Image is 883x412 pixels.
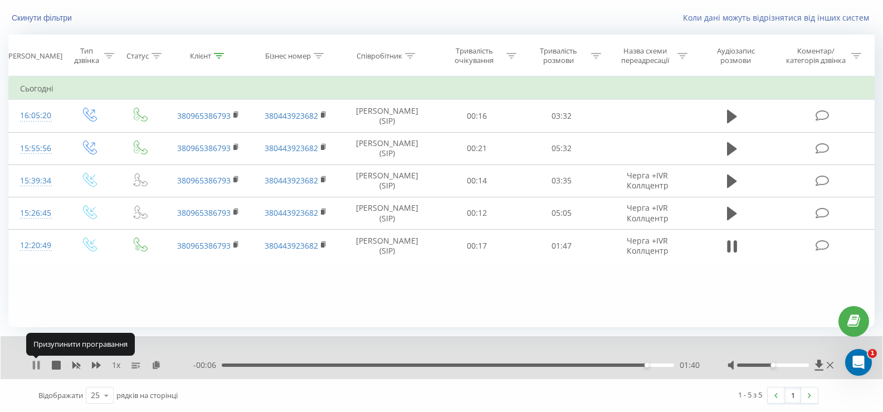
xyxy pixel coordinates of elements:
[265,51,311,61] div: Бізнес номер
[771,363,775,367] div: Accessibility label
[435,100,519,132] td: 00:16
[340,100,435,132] td: [PERSON_NAME] (SIP)
[435,230,519,262] td: 00:17
[435,197,519,229] td: 00:12
[6,51,62,61] div: [PERSON_NAME]
[265,110,318,121] a: 380443923682
[126,51,149,61] div: Статус
[784,387,801,403] a: 1
[112,360,120,371] span: 1 x
[265,240,318,251] a: 380443923682
[265,143,318,153] a: 380443923682
[445,46,504,65] div: Тривалість очікування
[868,349,877,358] span: 1
[357,51,402,61] div: Співробітник
[519,132,604,164] td: 05:32
[340,164,435,197] td: [PERSON_NAME] (SIP)
[9,77,875,100] td: Сьогодні
[738,389,762,400] div: 1 - 5 з 5
[91,390,100,401] div: 25
[645,363,649,367] div: Accessibility label
[190,51,211,61] div: Клієнт
[615,46,675,65] div: Назва схеми переадресації
[519,230,604,262] td: 01:47
[26,333,135,355] div: Призупинити програвання
[701,46,770,65] div: Аудіозапис розмови
[177,175,231,186] a: 380965386793
[845,349,872,376] iframe: Intercom live chat
[20,105,52,127] div: 16:05:20
[519,197,604,229] td: 05:05
[20,202,52,224] div: 15:26:45
[265,175,318,186] a: 380443923682
[177,240,231,251] a: 380965386793
[72,46,101,65] div: Тип дзвінка
[603,197,691,229] td: Черга +IVR Коллцентр
[519,100,604,132] td: 03:32
[519,164,604,197] td: 03:35
[38,390,83,400] span: Відображати
[529,46,588,65] div: Тривалість розмови
[20,235,52,256] div: 12:20:49
[783,46,848,65] div: Коментар/категорія дзвінка
[683,12,875,23] a: Коли дані можуть відрізнятися вiд інших систем
[340,197,435,229] td: [PERSON_NAME] (SIP)
[680,360,700,371] span: 01:40
[177,207,231,218] a: 380965386793
[116,390,178,400] span: рядків на сторінці
[193,360,222,371] span: - 00:06
[435,132,519,164] td: 00:21
[340,230,435,262] td: [PERSON_NAME] (SIP)
[265,207,318,218] a: 380443923682
[177,110,231,121] a: 380965386793
[8,13,77,23] button: Скинути фільтри
[20,138,52,159] div: 15:55:56
[340,132,435,164] td: [PERSON_NAME] (SIP)
[603,164,691,197] td: Черга +IVR Коллцентр
[435,164,519,197] td: 00:14
[20,170,52,192] div: 15:39:34
[603,230,691,262] td: Черга +IVR Коллцентр
[177,143,231,153] a: 380965386793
